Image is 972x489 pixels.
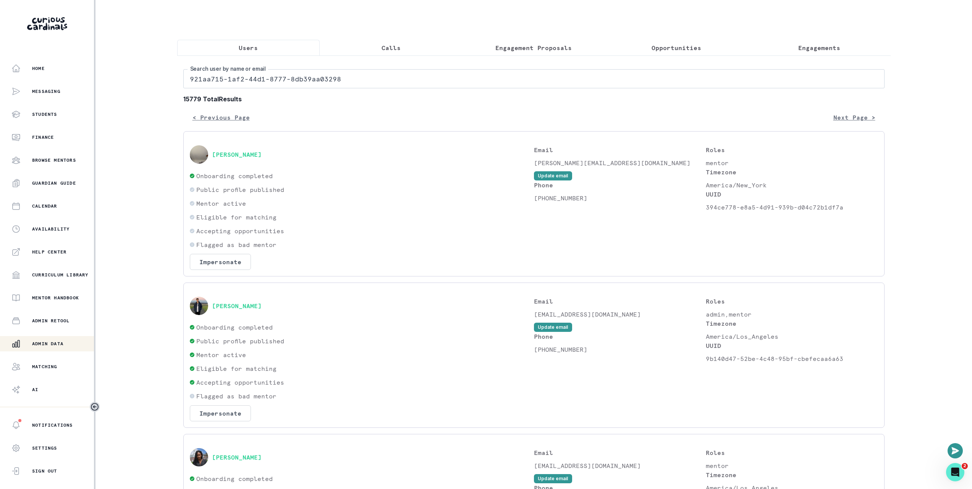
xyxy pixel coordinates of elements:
p: Roles [706,448,878,457]
button: Toggle sidebar [90,402,100,412]
button: [PERSON_NAME] [212,151,262,158]
p: Sign Out [32,468,57,474]
p: Help Center [32,249,66,255]
p: [PHONE_NUMBER] [534,345,706,354]
button: Impersonate [190,254,251,270]
p: [PERSON_NAME][EMAIL_ADDRESS][DOMAIN_NAME] [534,158,706,167]
p: Admin Data [32,341,63,347]
p: Mentor Handbook [32,295,79,301]
button: [PERSON_NAME] [212,302,262,310]
p: Onboarding completed [196,323,273,332]
p: Engagements [798,43,840,52]
button: Next Page > [824,110,885,125]
p: Public profile published [196,336,284,346]
p: Calls [382,43,401,52]
p: mentor [706,158,878,167]
p: Eligible for matching [196,213,277,222]
p: Calendar [32,203,57,209]
b: 15779 Total Results [183,94,885,104]
p: Flagged as bad mentor [196,240,277,249]
p: Messaging [32,88,60,94]
p: UUID [706,341,878,350]
button: Update email [534,171,572,180]
p: Phone [534,332,706,341]
p: Finance [32,134,54,140]
p: Public profile published [196,185,284,194]
p: Availability [32,226,70,232]
p: Timezone [706,470,878,479]
p: Email [534,448,706,457]
p: Accepting opportunities [196,226,284,236]
p: mentor [706,461,878,470]
p: Email [534,145,706,154]
p: [EMAIL_ADDRESS][DOMAIN_NAME] [534,310,706,319]
p: Onboarding completed [196,474,273,483]
p: UUID [706,190,878,199]
p: Phone [534,180,706,190]
button: < Previous Page [183,110,259,125]
p: Roles [706,297,878,306]
p: Flagged as bad mentor [196,392,277,401]
iframe: Intercom live chat [946,463,964,481]
p: [EMAIL_ADDRESS][DOMAIN_NAME] [534,461,706,470]
p: Email [534,297,706,306]
p: Curriculum Library [32,272,89,278]
p: Settings [32,445,57,451]
p: Notifications [32,422,73,428]
button: Update email [534,474,572,483]
p: Engagement Proposals [495,43,572,52]
p: Timezone [706,319,878,328]
p: Timezone [706,167,878,177]
p: Accepting opportunities [196,378,284,387]
p: Users [239,43,258,52]
p: Admin Retool [32,318,70,324]
p: Guardian Guide [32,180,76,186]
p: Matching [32,364,57,370]
p: [PHONE_NUMBER] [534,193,706,203]
p: Opportunities [652,43,701,52]
button: Open or close messaging widget [948,443,963,458]
p: America/New_York [706,180,878,190]
p: Mentor active [196,199,246,208]
p: Home [32,65,45,71]
button: Update email [534,323,572,332]
p: 394ce778-e8a5-4d91-939b-d04c72b1df7a [706,203,878,212]
button: [PERSON_NAME] [212,453,262,461]
img: Curious Cardinals Logo [27,17,67,30]
p: Students [32,111,57,117]
p: Roles [706,145,878,154]
p: America/Los_Angeles [706,332,878,341]
p: AI [32,387,38,393]
p: Browse Mentors [32,157,76,163]
p: Eligible for matching [196,364,277,373]
span: 2 [962,463,968,469]
p: admin,mentor [706,310,878,319]
p: 9b140d47-52be-4c48-95bf-cbefecaa6a63 [706,354,878,363]
button: Impersonate [190,405,251,421]
p: Onboarding completed [196,171,273,180]
p: Mentor active [196,350,246,359]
